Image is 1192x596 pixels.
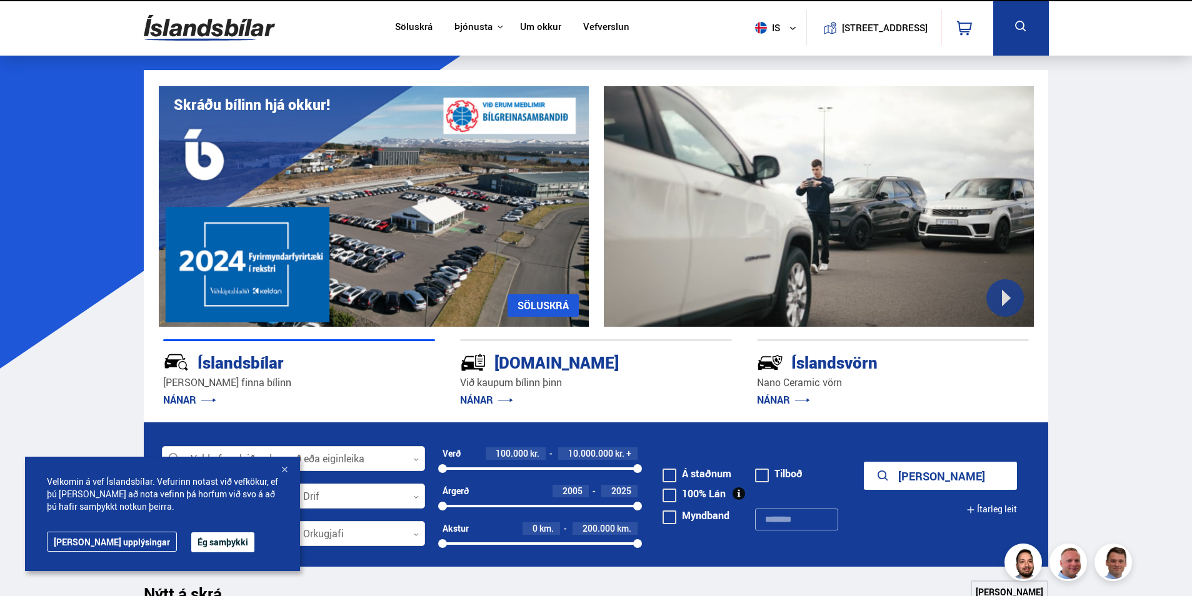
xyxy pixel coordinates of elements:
[615,449,624,459] span: kr.
[663,510,729,520] label: Myndband
[539,524,554,534] span: km.
[663,469,731,479] label: Á staðnum
[1096,545,1134,583] img: FbJEzSuNWCJXmdc-.webp
[1006,545,1044,583] img: nhp88E3Fdnt1Opn2.png
[159,86,589,327] img: eKx6w-_Home_640_.png
[163,350,391,372] div: Íslandsbílar
[757,393,810,407] a: NÁNAR
[750,9,806,46] button: is
[563,485,583,497] span: 2005
[47,532,177,552] a: [PERSON_NAME] upplýsingar
[757,375,1029,390] p: Nano Ceramic vörn
[757,350,984,372] div: Íslandsvörn
[813,10,934,46] a: [STREET_ADDRESS]
[443,486,469,496] div: Árgerð
[460,393,513,407] a: NÁNAR
[750,22,781,34] span: is
[583,21,629,34] a: Vefverslun
[520,21,561,34] a: Um okkur
[144,7,275,48] img: G0Ugv5HjCgRt.svg
[966,495,1017,524] button: Ítarleg leit
[443,449,461,459] div: Verð
[533,522,538,534] span: 0
[757,349,783,375] img: -Svtn6bYgwAsiwNX.svg
[508,294,579,317] a: SÖLUSKRÁ
[460,349,486,375] img: tr5P-W3DuiFaO7aO.svg
[663,489,726,499] label: 100% Lán
[847,22,923,33] button: [STREET_ADDRESS]
[163,393,216,407] a: NÁNAR
[568,447,613,459] span: 10.000.000
[617,524,631,534] span: km.
[530,449,539,459] span: kr.
[755,469,803,479] label: Tilboð
[395,21,433,34] a: Söluskrá
[460,375,732,390] p: Við kaupum bílinn þinn
[611,485,631,497] span: 2025
[163,375,435,390] p: [PERSON_NAME] finna bílinn
[191,532,254,552] button: Ég samþykki
[454,21,493,33] button: Þjónusta
[755,22,767,34] img: svg+xml;base64,PHN2ZyB4bWxucz0iaHR0cDovL3d3dy53My5vcmcvMjAwMC9zdmciIHdpZHRoPSI1MTIiIGhlaWdodD0iNT...
[626,449,631,459] span: +
[496,447,528,459] span: 100.000
[1051,545,1089,583] img: siFngHWaQ9KaOqBr.png
[174,96,330,113] h1: Skráðu bílinn hjá okkur!
[443,524,469,534] div: Akstur
[864,462,1017,490] button: [PERSON_NAME]
[163,349,189,375] img: JRvxyua_JYH6wB4c.svg
[460,350,688,372] div: [DOMAIN_NAME]
[583,522,615,534] span: 200.000
[47,475,278,513] span: Velkomin á vef Íslandsbílar. Vefurinn notast við vefkökur, ef þú [PERSON_NAME] að nota vefinn þá ...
